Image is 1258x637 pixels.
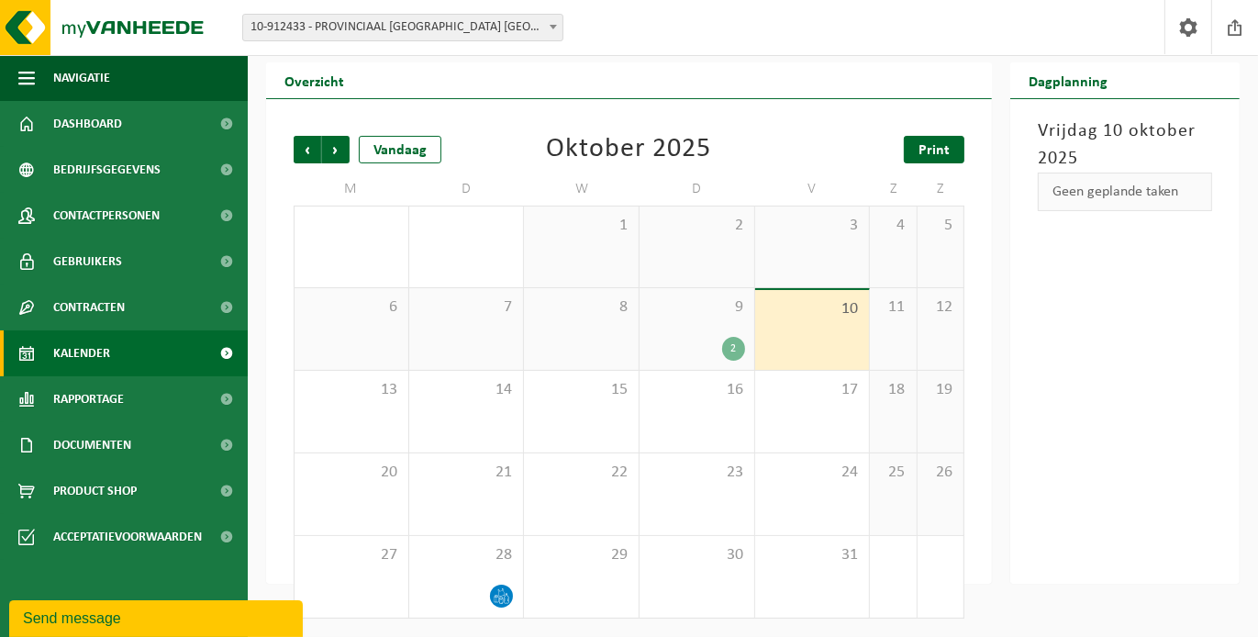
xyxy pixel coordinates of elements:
[927,297,954,318] span: 12
[927,380,954,400] span: 19
[294,173,409,206] td: M
[918,143,950,158] span: Print
[53,514,202,560] span: Acceptatievoorwaarden
[640,173,755,206] td: D
[918,173,964,206] td: Z
[764,216,861,236] span: 3
[304,297,399,318] span: 6
[533,463,629,483] span: 22
[53,330,110,376] span: Kalender
[533,545,629,565] span: 29
[722,337,745,361] div: 2
[359,136,441,163] div: Vandaag
[9,597,306,637] iframe: chat widget
[53,285,125,330] span: Contracten
[53,239,122,285] span: Gebruikers
[409,173,525,206] td: D
[649,216,745,236] span: 2
[53,55,110,101] span: Navigatie
[904,136,964,163] a: Print
[322,136,350,163] span: Volgende
[1038,117,1212,173] h3: Vrijdag 10 oktober 2025
[242,14,563,41] span: 10-912433 - PROVINCIAAL GROENDOMEIN MECHELEN/HOCKEYCLUB - MECHELEN
[764,545,861,565] span: 31
[418,545,515,565] span: 28
[533,297,629,318] span: 8
[649,463,745,483] span: 23
[879,380,907,400] span: 18
[879,297,907,318] span: 11
[304,545,399,565] span: 27
[418,380,515,400] span: 14
[53,147,161,193] span: Bedrijfsgegevens
[53,193,160,239] span: Contactpersonen
[546,136,711,163] div: Oktober 2025
[927,216,954,236] span: 5
[418,297,515,318] span: 7
[53,376,124,422] span: Rapportage
[524,173,640,206] td: W
[533,380,629,400] span: 15
[243,15,562,40] span: 10-912433 - PROVINCIAAL GROENDOMEIN MECHELEN/HOCKEYCLUB - MECHELEN
[1010,62,1126,98] h2: Dagplanning
[879,216,907,236] span: 4
[304,380,399,400] span: 13
[764,463,861,483] span: 24
[927,463,954,483] span: 26
[649,545,745,565] span: 30
[533,216,629,236] span: 1
[649,380,745,400] span: 16
[764,380,861,400] span: 17
[266,62,362,98] h2: Overzicht
[53,422,131,468] span: Documenten
[1038,173,1212,211] div: Geen geplande taken
[870,173,917,206] td: Z
[755,173,871,206] td: V
[764,299,861,319] span: 10
[649,297,745,318] span: 9
[53,101,122,147] span: Dashboard
[304,463,399,483] span: 20
[294,136,321,163] span: Vorige
[879,463,907,483] span: 25
[418,463,515,483] span: 21
[53,468,137,514] span: Product Shop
